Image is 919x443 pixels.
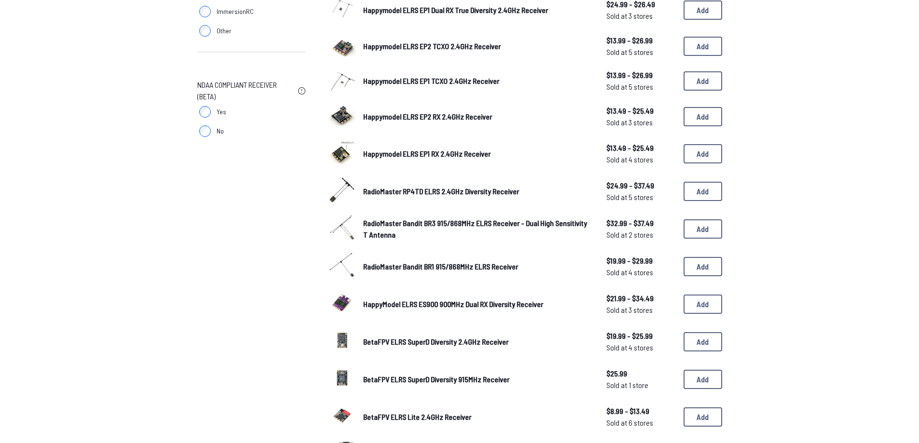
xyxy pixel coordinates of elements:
[217,7,254,16] span: ImmersionRC
[606,154,676,165] span: Sold at 4 stores
[363,111,591,122] a: Happymodel ELRS EP2 RX 2.4GHz Receiver
[363,76,499,85] span: Happymodel ELRS EP1 TCXO 2.4GHz Receiver
[684,407,722,427] button: Add
[363,41,501,51] span: Happymodel ELRS EP2 TCXO 2.4GHz Receiver
[363,261,591,272] a: RadioMaster Bandit BR1 915/868MHz ELRS Receiver
[329,289,356,319] a: image
[684,37,722,56] button: Add
[329,364,356,394] a: image
[684,107,722,126] button: Add
[606,217,676,229] span: $32.99 - $37.49
[199,25,211,37] input: Other
[606,379,676,391] span: Sold at 1 store
[329,214,356,244] a: image
[329,176,356,203] img: image
[606,267,676,278] span: Sold at 4 stores
[606,142,676,154] span: $13.49 - $25.49
[606,405,676,417] span: $8.99 - $13.49
[606,81,676,93] span: Sold at 5 stores
[606,46,676,58] span: Sold at 5 stores
[329,103,356,132] a: image
[363,375,509,384] span: BetaFPV ELRS SuperD Diversity 915MHz Receiver
[363,262,518,271] span: RadioMaster Bandit BR1 915/868MHz ELRS Receiver
[217,126,224,136] span: No
[329,139,356,166] img: image
[606,10,676,22] span: Sold at 3 stores
[363,374,591,385] a: BetaFPV ELRS SuperD Diversity 915MHz Receiver
[363,336,591,348] a: BetaFPV ELRS SuperD Diversity 2.4GHz Receiver
[217,26,232,36] span: Other
[329,364,356,391] img: image
[363,298,591,310] a: HappyModel ELRS ES900 900MHz Dual RX Diversity Receiver
[329,67,356,95] a: image
[606,304,676,316] span: Sold at 3 stores
[606,330,676,342] span: $19.99 - $25.99
[684,219,722,239] button: Add
[684,295,722,314] button: Add
[363,337,508,346] span: BetaFPV ELRS SuperD Diversity 2.4GHz Receiver
[606,180,676,191] span: $24.99 - $37.49
[329,176,356,206] a: image
[606,417,676,429] span: Sold at 6 stores
[606,117,676,128] span: Sold at 3 stores
[329,36,356,56] img: image
[363,112,492,121] span: Happymodel ELRS EP2 RX 2.4GHz Receiver
[329,402,356,432] a: image
[329,402,356,429] img: image
[684,257,722,276] button: Add
[363,4,591,16] a: Happymodel ELRS EP1 Dual RX True Diversity 2.4GHz Receiver
[329,104,356,128] img: image
[606,229,676,241] span: Sold at 2 stores
[606,69,676,81] span: $13.99 - $26.99
[606,293,676,304] span: $21.99 - $34.49
[363,148,591,160] a: Happymodel ELRS EP1 RX 2.4GHz Receiver
[684,71,722,91] button: Add
[329,70,356,92] img: image
[363,299,543,309] span: HappyModel ELRS ES900 900MHz Dual RX Diversity Receiver
[363,217,591,241] a: RadioMaster Bandit BR3 915/868MHz ELRS Receiver - Dual High Sensitivity T Antenna
[363,40,591,52] a: Happymodel ELRS EP2 TCXO 2.4GHz Receiver
[329,252,356,282] a: image
[329,214,356,241] img: image
[329,252,356,279] img: image
[199,125,211,137] input: No
[197,79,294,102] span: NDAA Compliant Receiver (Beta)
[363,411,591,423] a: BetaFPV ELRS Lite 2.4GHz Receiver
[199,106,211,118] input: Yes
[363,186,591,197] a: RadioMaster RP4TD ELRS 2.4GHz Diversity Receiver
[363,5,548,14] span: Happymodel ELRS EP1 Dual RX True Diversity 2.4GHz Receiver
[606,35,676,46] span: $13.99 - $26.99
[329,289,356,316] img: image
[329,327,356,357] a: image
[684,0,722,20] button: Add
[684,370,722,389] button: Add
[606,105,676,117] span: $13.49 - $25.49
[363,75,591,87] a: Happymodel ELRS EP1 TCXO 2.4GHz Receiver
[684,144,722,163] button: Add
[329,33,356,60] a: image
[217,107,226,117] span: Yes
[329,139,356,169] a: image
[199,6,211,17] input: ImmersionRC
[363,412,471,421] span: BetaFPV ELRS Lite 2.4GHz Receiver
[606,368,676,379] span: $25.99
[329,327,356,354] img: image
[363,149,491,158] span: Happymodel ELRS EP1 RX 2.4GHz Receiver
[363,187,519,196] span: RadioMaster RP4TD ELRS 2.4GHz Diversity Receiver
[684,182,722,201] button: Add
[606,191,676,203] span: Sold at 5 stores
[363,218,587,239] span: RadioMaster Bandit BR3 915/868MHz ELRS Receiver - Dual High Sensitivity T Antenna
[606,342,676,353] span: Sold at 4 stores
[606,255,676,267] span: $19.99 - $29.99
[684,332,722,351] button: Add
